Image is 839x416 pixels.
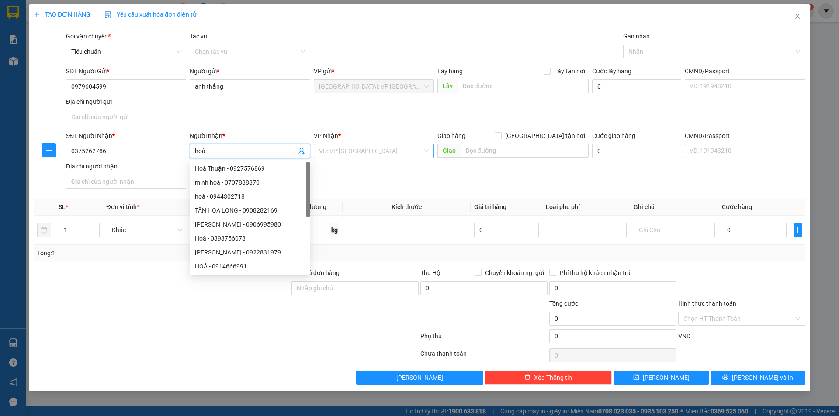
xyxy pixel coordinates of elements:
[614,371,708,385] button: save[PERSON_NAME]
[534,373,572,382] span: Xóa Thông tin
[794,227,801,234] span: plus
[437,132,465,139] span: Giao hàng
[461,144,589,158] input: Dọc đường
[190,231,310,245] div: Hoà - 0393756078
[37,248,324,258] div: Tổng: 1
[485,371,612,385] button: deleteXóa Thông tin
[195,178,305,187] div: minh hoà - 0707888870
[295,203,326,210] span: Định lượng
[592,132,635,139] label: Cước giao hàng
[556,268,634,278] span: Phí thu hộ khách nhận trả
[419,331,548,347] div: Phụ thu
[59,203,66,210] span: SL
[190,131,310,141] div: Người nhận
[66,97,186,107] div: Địa chỉ người gửi
[66,33,111,40] span: Gói vận chuyển
[437,68,463,75] span: Lấy hàng
[630,199,718,216] th: Ghi chú
[190,189,310,203] div: hoà - 0944302718
[37,223,51,237] button: delete
[42,143,56,157] button: plus
[104,11,111,18] img: icon
[685,66,805,76] div: CMND/Passport
[195,220,305,229] div: [PERSON_NAME] - 0906995980
[592,144,681,158] input: Cước giao hàng
[633,374,639,381] span: save
[794,223,802,237] button: plus
[396,373,443,382] span: [PERSON_NAME]
[190,203,310,217] div: TÂN HOÀ LONG - 0908282169
[66,131,186,141] div: SĐT Người Nhận
[314,66,434,76] div: VP gửi
[66,110,186,124] input: Địa chỉ của người gửi
[298,148,305,155] span: user-add
[392,203,422,210] span: Kích thước
[732,373,793,382] span: [PERSON_NAME] và In
[195,234,305,243] div: Hoà - 0393756078
[711,371,805,385] button: printer[PERSON_NAME] và In
[34,11,40,17] span: plus
[107,203,139,210] span: Đơn vị tính
[190,33,207,40] label: Tác vụ
[356,371,483,385] button: [PERSON_NAME]
[314,132,338,139] span: VP Nhận
[722,374,728,381] span: printer
[482,268,548,278] span: Chuyển khoản ng. gửi
[592,68,631,75] label: Cước lấy hàng
[474,223,539,237] input: 0
[437,79,458,93] span: Lấy
[785,4,810,29] button: Close
[34,11,90,18] span: TẠO ĐƠN HÀNG
[643,373,690,382] span: [PERSON_NAME]
[502,131,589,141] span: [GEOGRAPHIC_DATA] tận nơi
[623,33,650,40] label: Gán nhãn
[330,223,339,237] span: kg
[112,223,182,237] span: Khác
[419,349,548,364] div: Chưa thanh toán
[66,162,186,171] div: Địa chỉ người nhận
[66,175,186,189] input: Địa chỉ của người nhận
[678,333,690,340] span: VND
[722,203,752,210] span: Cước hàng
[190,217,310,231] div: Lê thành Hoà - 0906995980
[190,175,310,189] div: minh hoà - 0707888870
[71,45,181,58] span: Tiêu chuẩn
[437,144,461,158] span: Giao
[195,164,305,173] div: Hoà Thuận - 0927576869
[66,66,186,76] div: SĐT Người Gửi
[195,261,305,271] div: HOÀ - 0914666991
[685,131,805,141] div: CMND/Passport
[195,192,305,201] div: hoà - 0944302718
[474,203,506,210] span: Giá trị hàng
[592,79,681,93] input: Cước lấy hàng
[291,269,340,276] label: Ghi chú đơn hàng
[195,248,305,257] div: [PERSON_NAME] - 0922831979
[104,11,197,18] span: Yêu cầu xuất hóa đơn điện tử
[319,80,429,93] span: Hà Nội: VP Tây Hồ
[190,162,310,175] div: Hoà Thuận - 0927576869
[291,281,419,295] input: Ghi chú đơn hàng
[190,66,310,76] div: Người gửi
[190,259,310,273] div: HOÀ - 0914666991
[524,374,530,381] span: delete
[542,199,630,216] th: Loại phụ phí
[195,206,305,215] div: TÂN HOÀ LONG - 0908282169
[634,223,714,237] input: Ghi Chú
[42,147,55,154] span: plus
[678,300,736,307] label: Hình thức thanh toán
[190,245,310,259] div: QUANG HOÀ - 0922831979
[551,66,589,76] span: Lấy tận nơi
[549,300,578,307] span: Tổng cước
[420,269,440,276] span: Thu Hộ
[794,13,801,20] span: close
[458,79,589,93] input: Dọc đường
